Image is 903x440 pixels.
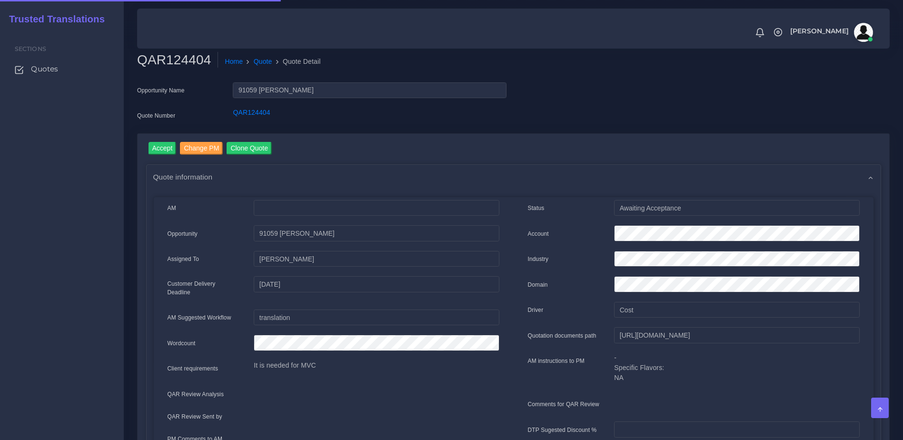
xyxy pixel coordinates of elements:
input: Change PM [180,142,223,155]
h2: QAR124404 [137,52,218,68]
label: Assigned To [168,255,199,263]
label: AM instructions to PM [528,357,585,365]
label: Wordcount [168,339,196,348]
span: Sections [15,45,46,52]
img: avatar [854,23,873,42]
a: Trusted Translations [2,11,105,27]
span: Quote information [153,171,213,182]
label: Account [528,230,549,238]
label: Opportunity [168,230,198,238]
label: Driver [528,306,544,314]
input: Accept [149,142,177,155]
label: DTP Sugested Discount % [528,426,597,434]
label: Industry [528,255,549,263]
label: Quotation documents path [528,331,596,340]
label: Client requirements [168,364,218,373]
input: Clone Quote [227,142,272,155]
label: Opportunity Name [137,86,185,95]
a: Quote [254,57,272,67]
p: - Specific Flavors: NA [614,353,859,383]
label: Comments for QAR Review [528,400,599,409]
label: QAR Review Sent by [168,412,222,421]
a: [PERSON_NAME]avatar [785,23,876,42]
label: Status [528,204,545,212]
label: AM [168,204,176,212]
a: QAR124404 [233,109,270,116]
input: pm [254,251,499,267]
label: Quote Number [137,111,175,120]
div: Quote information [147,165,881,189]
a: Quotes [7,59,117,79]
label: AM Suggested Workflow [168,313,231,322]
span: [PERSON_NAME] [790,28,849,34]
label: Domain [528,280,548,289]
label: QAR Review Analysis [168,390,224,399]
span: Quotes [31,64,58,74]
p: It is needed for MVC [254,360,499,370]
h2: Trusted Translations [2,13,105,25]
a: Home [225,57,243,67]
label: Customer Delivery Deadline [168,280,240,297]
li: Quote Detail [272,57,321,67]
